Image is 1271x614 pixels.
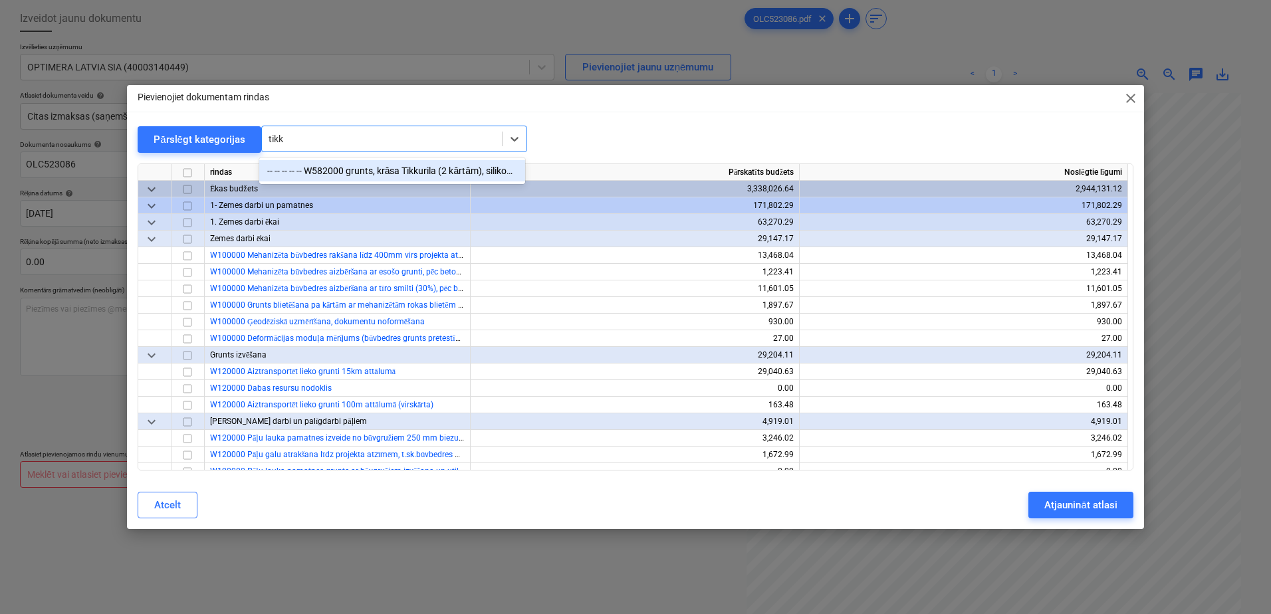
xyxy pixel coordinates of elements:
span: keyboard_arrow_down [144,215,160,231]
span: keyboard_arrow_down [144,414,160,430]
div: 1,672.99 [805,447,1122,463]
div: 930.00 [805,314,1122,330]
iframe: Chat Widget [1205,550,1271,614]
span: close [1123,90,1139,106]
span: Zemes darbi un palīgdarbi pāļiem [210,417,367,426]
span: Ēkas budžets [210,184,258,193]
div: 1,672.99 [476,447,794,463]
div: 63,270.29 [805,214,1122,231]
div: Noslēgtie līgumi [800,164,1128,181]
span: 1- Zemes darbi un pamatnes [210,201,313,210]
div: 11,601.05 [805,280,1122,297]
span: 1. Zemes darbi ēkai [210,217,279,227]
div: -- -- -- -- -- W582000 grunts, krāsa Tikkurila (2 kārtām), silikons, stūru profili [259,160,525,181]
a: W120000 Dabas resursu nodoklis [210,383,332,393]
a: W120000 Pāļu lauka pamatnes izveide no būvgružiem 250 mm biezumā [210,433,469,443]
div: rindas [205,164,471,181]
a: W120000 Aiztransportēt lieko grunti 15km attālumā [210,367,396,376]
a: W120000 Aiztransportēt lieko grunti 100m attālumā (virskārta) [210,400,433,409]
div: 4,919.01 [805,413,1122,430]
div: 0.00 [805,380,1122,397]
p: Pievienojiet dokumentam rindas [138,90,269,104]
a: W100000 Deformācijas moduļa mērījums (būvbedres grunts pretestība) [210,334,467,343]
div: 3,246.02 [476,430,794,447]
button: Atcelt [138,492,197,518]
div: 0.00 [476,463,794,480]
div: 13,468.04 [476,247,794,264]
span: keyboard_arrow_down [144,348,160,363]
div: Atcelt [154,496,181,514]
div: Atjaunināt atlasi [1044,496,1117,514]
div: 4,919.01 [476,413,794,430]
span: Zemes darbi ēkai [210,234,271,243]
div: 29,040.63 [476,363,794,380]
div: 3,338,026.64 [476,181,794,197]
div: 163.48 [476,397,794,413]
a: W100000 Mehanizēta būvbedres rakšana līdz 400mm virs projekta atzīmes [210,251,480,260]
div: 171,802.29 [805,197,1122,214]
div: 29,147.17 [476,231,794,247]
div: 1,897.67 [805,297,1122,314]
div: 2,944,131.12 [805,181,1122,197]
div: 27.00 [805,330,1122,347]
a: W100000 Ģeodēziskā uzmērīšana, dokumentu noformēšana [210,317,425,326]
div: 29,204.11 [476,347,794,363]
div: 0.00 [805,463,1122,480]
span: keyboard_arrow_down [144,198,160,214]
div: 29,040.63 [805,363,1122,380]
div: 1,223.41 [805,264,1122,280]
a: W100000 Mehanizēta būvbedres aizbēršana ar esošo grunti, pēc betonēšanas un hidroizolācijas darbu... [210,267,691,276]
div: 171,802.29 [476,197,794,214]
div: 1,223.41 [476,264,794,280]
span: keyboard_arrow_down [144,231,160,247]
div: 29,204.11 [805,347,1122,363]
button: Pārslēgt kategorijas [138,126,261,153]
span: keyboard_arrow_down [144,181,160,197]
a: W120000 Pāļu galu atrakšana līdz projekta atzīmēm, t.sk.būvbedres apakšas planēšana, pielīdzināša... [210,450,626,459]
div: 29,147.17 [805,231,1122,247]
span: Grunts izvēšana [210,350,267,359]
a: W100000 Grunts blietēšana pa kārtām ar mehanizētām rokas blietēm pēc betonēšanas un hidroizolācij... [210,300,727,310]
div: 930.00 [476,314,794,330]
div: Pārskatīts budžets [471,164,800,181]
div: 0.00 [476,380,794,397]
div: 1,897.67 [476,297,794,314]
a: W100000 Mehanizēta būvbedres aizbēršana ar tīro smilti (30%), pēc betonēšanas un hidroizolācijas ... [210,284,705,293]
div: 11,601.05 [476,280,794,297]
div: Pārslēgt kategorijas [154,131,245,148]
div: 3,246.02 [805,430,1122,447]
a: W120000 Pāļu lauka pamatnes grunts ar būvgružiem izvēšana un utilizācija [210,466,481,476]
div: 163.48 [805,397,1122,413]
div: 27.00 [476,330,794,347]
div: 13,468.04 [805,247,1122,264]
button: Atjaunināt atlasi [1028,492,1133,518]
div: 63,270.29 [476,214,794,231]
